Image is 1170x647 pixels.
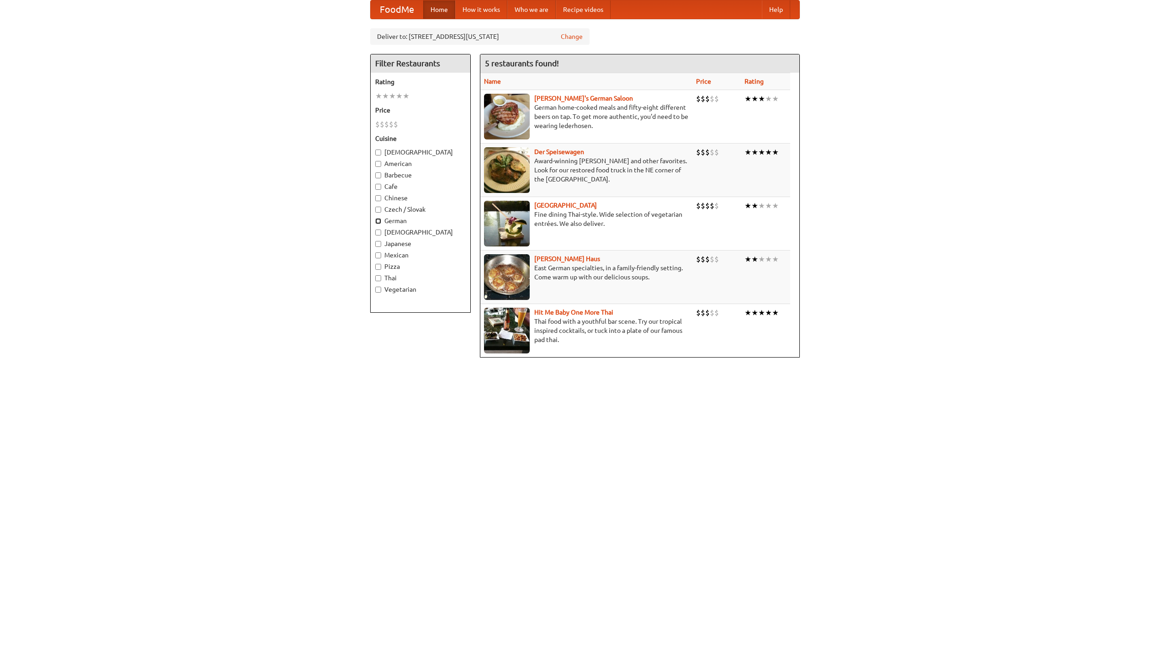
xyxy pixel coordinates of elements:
a: Who we are [507,0,556,19]
li: ★ [758,201,765,211]
li: ★ [745,308,751,318]
li: ★ [765,147,772,157]
label: Thai [375,273,466,283]
li: $ [701,94,705,104]
li: ★ [765,201,772,211]
label: Mexican [375,251,466,260]
li: $ [375,119,380,129]
li: $ [714,201,719,211]
li: $ [701,201,705,211]
li: ★ [758,308,765,318]
a: [GEOGRAPHIC_DATA] [534,202,597,209]
li: ★ [751,94,758,104]
li: $ [705,94,710,104]
a: Name [484,78,501,85]
h5: Rating [375,77,466,86]
ng-pluralize: 5 restaurants found! [485,59,559,68]
li: $ [714,308,719,318]
a: Help [762,0,790,19]
img: kohlhaus.jpg [484,254,530,300]
li: $ [710,308,714,318]
li: ★ [751,201,758,211]
li: ★ [765,94,772,104]
p: Thai food with a youthful bar scene. Try our tropical inspired cocktails, or tuck into a plate of... [484,317,689,344]
li: ★ [772,308,779,318]
li: $ [705,201,710,211]
b: Hit Me Baby One More Thai [534,309,613,316]
label: Vegetarian [375,285,466,294]
li: $ [701,308,705,318]
input: [DEMOGRAPHIC_DATA] [375,230,381,235]
label: Japanese [375,239,466,248]
li: ★ [758,147,765,157]
li: $ [705,147,710,157]
img: speisewagen.jpg [484,147,530,193]
div: Deliver to: [STREET_ADDRESS][US_STATE] [370,28,590,45]
li: ★ [745,201,751,211]
li: $ [705,254,710,264]
label: American [375,159,466,168]
li: ★ [382,91,389,101]
h5: Cuisine [375,134,466,143]
a: Recipe videos [556,0,611,19]
label: Pizza [375,262,466,271]
input: Pizza [375,264,381,270]
li: ★ [772,147,779,157]
input: Vegetarian [375,287,381,293]
li: ★ [745,254,751,264]
p: Award-winning [PERSON_NAME] and other favorites. Look for our restored food truck in the NE corne... [484,156,689,184]
img: satay.jpg [484,201,530,246]
input: Thai [375,275,381,281]
a: How it works [455,0,507,19]
li: $ [696,201,701,211]
label: Chinese [375,193,466,203]
li: $ [710,94,714,104]
li: ★ [403,91,409,101]
input: Barbecue [375,172,381,178]
li: $ [701,147,705,157]
img: esthers.jpg [484,94,530,139]
label: German [375,216,466,225]
label: Czech / Slovak [375,205,466,214]
h4: Filter Restaurants [371,54,470,73]
p: Fine dining Thai-style. Wide selection of vegetarian entrées. We also deliver. [484,210,689,228]
label: Barbecue [375,171,466,180]
a: Home [423,0,455,19]
li: ★ [772,254,779,264]
li: $ [696,254,701,264]
a: [PERSON_NAME]'s German Saloon [534,95,633,102]
li: ★ [745,147,751,157]
li: $ [710,254,714,264]
li: ★ [758,254,765,264]
li: $ [714,254,719,264]
li: $ [710,147,714,157]
li: ★ [758,94,765,104]
a: Der Speisewagen [534,148,584,155]
li: $ [696,147,701,157]
li: ★ [375,91,382,101]
a: FoodMe [371,0,423,19]
input: Czech / Slovak [375,207,381,213]
input: Cafe [375,184,381,190]
li: $ [696,94,701,104]
a: Rating [745,78,764,85]
a: Price [696,78,711,85]
p: East German specialties, in a family-friendly setting. Come warm up with our delicious soups. [484,263,689,282]
li: ★ [396,91,403,101]
label: [DEMOGRAPHIC_DATA] [375,228,466,237]
img: babythai.jpg [484,308,530,353]
li: ★ [772,201,779,211]
li: ★ [751,254,758,264]
a: Change [561,32,583,41]
a: [PERSON_NAME] Haus [534,255,600,262]
li: $ [714,147,719,157]
li: $ [394,119,398,129]
input: [DEMOGRAPHIC_DATA] [375,150,381,155]
h5: Price [375,106,466,115]
input: Japanese [375,241,381,247]
li: $ [705,308,710,318]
